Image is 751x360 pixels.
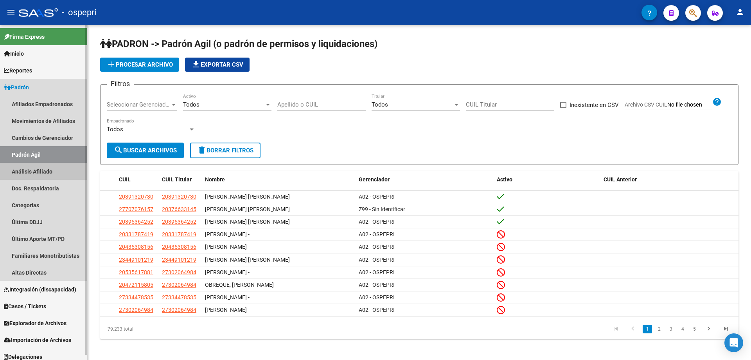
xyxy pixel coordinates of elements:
[197,145,207,155] mat-icon: delete
[677,322,688,336] li: page 4
[604,176,637,183] span: CUIL Anterior
[690,325,699,333] a: 5
[185,58,250,72] button: Exportar CSV
[162,231,196,237] span: 20331787419
[107,126,123,133] span: Todos
[359,194,395,200] span: A02 - OSPEPRI
[197,147,253,154] span: Borrar Filtros
[183,101,199,108] span: Todos
[4,336,71,344] span: Importación de Archivos
[205,231,250,237] span: [PERSON_NAME] -
[162,257,196,263] span: 23449101219
[119,206,153,212] span: 27707076157
[359,269,395,275] span: A02 - OSPEPRI
[107,101,170,108] span: Seleccionar Gerenciador
[162,269,196,275] span: 27302064984
[119,244,153,250] span: 20435308156
[205,219,290,225] span: [PERSON_NAME] [PERSON_NAME]
[600,171,738,188] datatable-header-cell: CUIL Anterior
[359,282,395,288] span: A02 - OSPEPRI
[119,307,153,313] span: 27302064984
[735,7,745,17] mat-icon: person
[100,319,226,339] div: 79.233 total
[205,206,290,212] span: [PERSON_NAME] [PERSON_NAME]
[359,257,395,263] span: A02 - OSPEPRI
[641,322,653,336] li: page 1
[106,60,116,69] mat-icon: add
[724,333,743,352] div: Open Intercom Messenger
[119,269,153,275] span: 20535617881
[114,147,177,154] span: Buscar Archivos
[205,307,250,313] span: [PERSON_NAME] -
[4,285,76,294] span: Integración (discapacidad)
[162,194,196,200] span: 20391320730
[190,143,261,158] button: Borrar Filtros
[106,61,173,68] span: Procesar archivo
[162,219,196,225] span: 20395364252
[570,100,619,110] span: Inexistente en CSV
[359,206,405,212] span: Z99 - Sin Identificar
[107,78,134,89] h3: Filtros
[202,171,356,188] datatable-header-cell: Nombre
[162,307,196,313] span: 27302064984
[191,61,243,68] span: Exportar CSV
[665,322,677,336] li: page 3
[4,319,66,327] span: Explorador de Archivos
[666,325,676,333] a: 3
[4,83,29,92] span: Padrón
[205,244,250,250] span: [PERSON_NAME] -
[100,58,179,72] button: Procesar archivo
[191,60,201,69] mat-icon: file_download
[119,282,153,288] span: 20472115805
[114,145,123,155] mat-icon: search
[356,171,494,188] datatable-header-cell: Gerenciador
[107,143,184,158] button: Buscar Archivos
[688,322,700,336] li: page 5
[162,294,196,300] span: 27334478535
[205,257,293,263] span: [PERSON_NAME] [PERSON_NAME] -
[719,325,733,333] a: go to last page
[6,7,16,17] mat-icon: menu
[205,269,250,275] span: [PERSON_NAME] -
[625,325,640,333] a: go to previous page
[359,307,395,313] span: A02 - OSPEPRI
[119,194,153,200] span: 20391320730
[4,49,24,58] span: Inicio
[494,171,600,188] datatable-header-cell: Activo
[4,302,46,311] span: Casos / Tickets
[625,101,667,108] span: Archivo CSV CUIL
[119,257,153,263] span: 23449101219
[162,206,196,212] span: 20376633145
[372,101,388,108] span: Todos
[701,325,716,333] a: go to next page
[119,176,131,183] span: CUIL
[712,97,722,107] mat-icon: help
[205,194,290,200] span: [PERSON_NAME] [PERSON_NAME]
[653,322,665,336] li: page 2
[162,176,192,183] span: CUIL Titular
[62,4,96,21] span: - ospepri
[205,282,277,288] span: OBREQUE, [PERSON_NAME] -
[100,38,377,49] span: PADRON -> Padrón Agil (o padrón de permisos y liquidaciones)
[359,176,390,183] span: Gerenciador
[359,244,395,250] span: A02 - OSPEPRI
[116,171,159,188] datatable-header-cell: CUIL
[608,325,623,333] a: go to first page
[162,282,196,288] span: 27302064984
[667,101,712,109] input: Archivo CSV CUIL
[119,294,153,300] span: 27334478535
[359,231,395,237] span: A02 - OSPEPRI
[643,325,652,333] a: 1
[205,294,250,300] span: [PERSON_NAME] -
[205,176,225,183] span: Nombre
[359,294,395,300] span: A02 - OSPEPRI
[119,231,153,237] span: 20331787419
[119,219,153,225] span: 20395364252
[654,325,664,333] a: 2
[159,171,202,188] datatable-header-cell: CUIL Titular
[162,244,196,250] span: 20435308156
[497,176,512,183] span: Activo
[4,66,32,75] span: Reportes
[678,325,687,333] a: 4
[359,219,395,225] span: A02 - OSPEPRI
